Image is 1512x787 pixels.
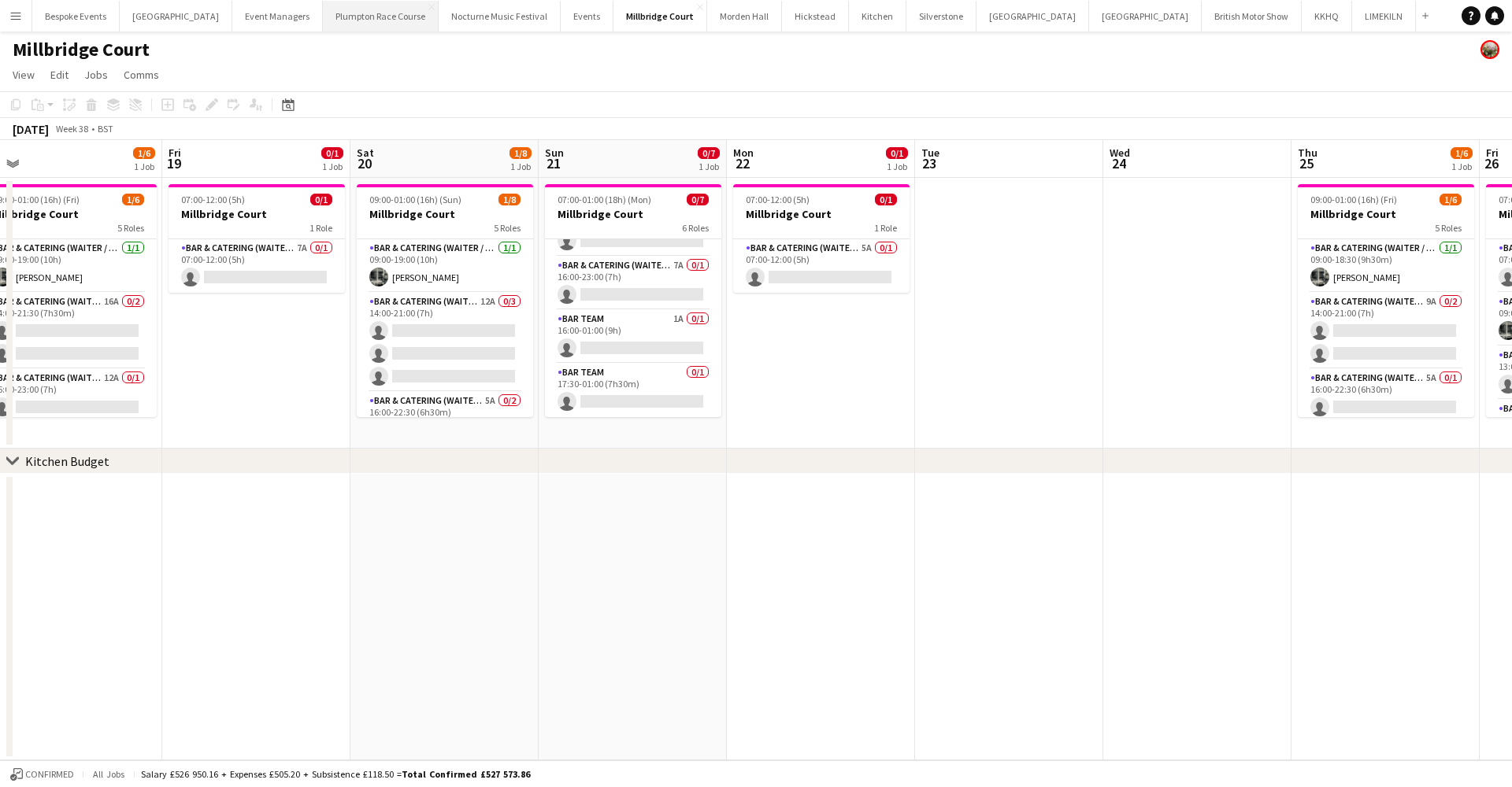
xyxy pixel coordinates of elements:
[357,392,533,468] app-card-role: Bar & Catering (Waiter / waitress)5A0/216:00-22:30 (6h30m)
[44,65,75,85] a: Edit
[698,147,720,159] span: 0/7
[8,766,76,783] button: Confirmed
[166,154,181,172] span: 19
[117,222,144,234] span: 5 Roles
[887,161,907,172] div: 1 Job
[439,1,561,31] button: Nocturne Music Festival
[1451,147,1473,159] span: 1/6
[357,239,533,293] app-card-role: Bar & Catering (Waiter / waitress)1/109:00-19:00 (10h)[PERSON_NAME]
[1302,1,1352,31] button: KKHQ
[84,68,108,82] span: Jobs
[1440,194,1462,205] span: 1/6
[699,161,719,172] div: 1 Job
[874,222,897,234] span: 1 Role
[510,161,531,172] div: 1 Job
[707,1,782,31] button: Morden Hall
[50,68,69,82] span: Edit
[369,194,461,205] span: 09:00-01:00 (16h) (Sun)
[169,146,181,160] span: Fri
[52,123,91,135] span: Week 38
[733,239,910,293] app-card-role: Bar & Catering (Waiter / waitress)5A0/107:00-12:00 (5h)
[976,1,1089,31] button: [GEOGRAPHIC_DATA]
[1295,154,1317,172] span: 25
[733,184,910,293] app-job-card: 07:00-12:00 (5h)0/1Millbridge Court1 RoleBar & Catering (Waiter / waitress)5A0/107:00-12:00 (5h)
[849,1,906,31] button: Kitchen
[120,1,232,31] button: [GEOGRAPHIC_DATA]
[357,207,533,221] h3: Millbridge Court
[357,146,374,160] span: Sat
[1486,146,1499,160] span: Fri
[1107,154,1130,172] span: 24
[1110,146,1130,160] span: Wed
[357,293,533,392] app-card-role: Bar & Catering (Waiter / waitress)12A0/314:00-21:00 (7h)
[25,769,74,780] span: Confirmed
[169,184,345,293] app-job-card: 07:00-12:00 (5h)0/1Millbridge Court1 RoleBar & Catering (Waiter / waitress)7A0/107:00-12:00 (5h)
[322,161,343,172] div: 1 Job
[169,239,345,293] app-card-role: Bar & Catering (Waiter / waitress)7A0/107:00-12:00 (5h)
[309,222,332,234] span: 1 Role
[169,207,345,221] h3: Millbridge Court
[494,222,521,234] span: 5 Roles
[1298,293,1474,369] app-card-role: Bar & Catering (Waiter / waitress)9A0/214:00-21:00 (7h)
[682,222,709,234] span: 6 Roles
[1298,369,1474,423] app-card-role: Bar & Catering (Waiter / waitress)5A0/116:00-22:30 (6h30m)
[921,146,939,160] span: Tue
[545,257,721,310] app-card-role: Bar & Catering (Waiter / waitress)7A0/116:00-23:00 (7h)
[124,68,159,82] span: Comms
[543,154,564,172] span: 21
[545,146,564,160] span: Sun
[558,194,651,205] span: 07:00-01:00 (18h) (Mon)
[323,1,439,31] button: Plumpton Race Course
[886,147,908,159] span: 0/1
[545,310,721,364] app-card-role: Bar Team1A0/116:00-01:00 (9h)
[1451,161,1472,172] div: 1 Job
[687,194,709,205] span: 0/7
[906,1,976,31] button: Silverstone
[746,194,810,205] span: 07:00-12:00 (5h)
[122,194,144,205] span: 1/6
[232,1,323,31] button: Event Managers
[1352,1,1416,31] button: LIMEKILN
[32,1,120,31] button: Bespoke Events
[13,68,35,82] span: View
[181,194,245,205] span: 07:00-12:00 (5h)
[25,453,109,469] div: Kitchen Budget
[1298,239,1474,293] app-card-role: Bar & Catering (Waiter / waitress)1/109:00-18:30 (9h30m)[PERSON_NAME]
[13,38,150,61] h1: Millbridge Court
[13,121,49,137] div: [DATE]
[78,65,114,85] a: Jobs
[133,147,155,159] span: 1/6
[321,147,343,159] span: 0/1
[1298,184,1474,417] app-job-card: 09:00-01:00 (16h) (Fri)1/6Millbridge Court5 RolesBar & Catering (Waiter / waitress)1/109:00-18:30...
[402,768,530,780] span: Total Confirmed £527 573.86
[357,184,533,417] app-job-card: 09:00-01:00 (16h) (Sun)1/8Millbridge Court5 RolesBar & Catering (Waiter / waitress)1/109:00-19:00...
[141,768,530,780] div: Salary £526 950.16 + Expenses £505.20 + Subsistence £118.50 =
[1298,146,1317,160] span: Thu
[561,1,613,31] button: Events
[1480,40,1499,59] app-user-avatar: Staffing Manager
[90,768,128,780] span: All jobs
[733,146,754,160] span: Mon
[1310,194,1397,205] span: 09:00-01:00 (16h) (Fri)
[613,1,707,31] button: Millbridge Court
[310,194,332,205] span: 0/1
[545,364,721,417] app-card-role: Bar Team0/117:30-01:00 (7h30m)
[782,1,849,31] button: Hickstead
[545,184,721,417] app-job-card: 07:00-01:00 (18h) (Mon)0/7Millbridge Court6 RolesBar & Catering (Waiter / waitress)10A0/214:00-21...
[98,123,113,135] div: BST
[510,147,532,159] span: 1/8
[919,154,939,172] span: 23
[731,154,754,172] span: 22
[1089,1,1202,31] button: [GEOGRAPHIC_DATA]
[354,154,374,172] span: 20
[1435,222,1462,234] span: 5 Roles
[875,194,897,205] span: 0/1
[134,161,154,172] div: 1 Job
[498,194,521,205] span: 1/8
[1298,207,1474,221] h3: Millbridge Court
